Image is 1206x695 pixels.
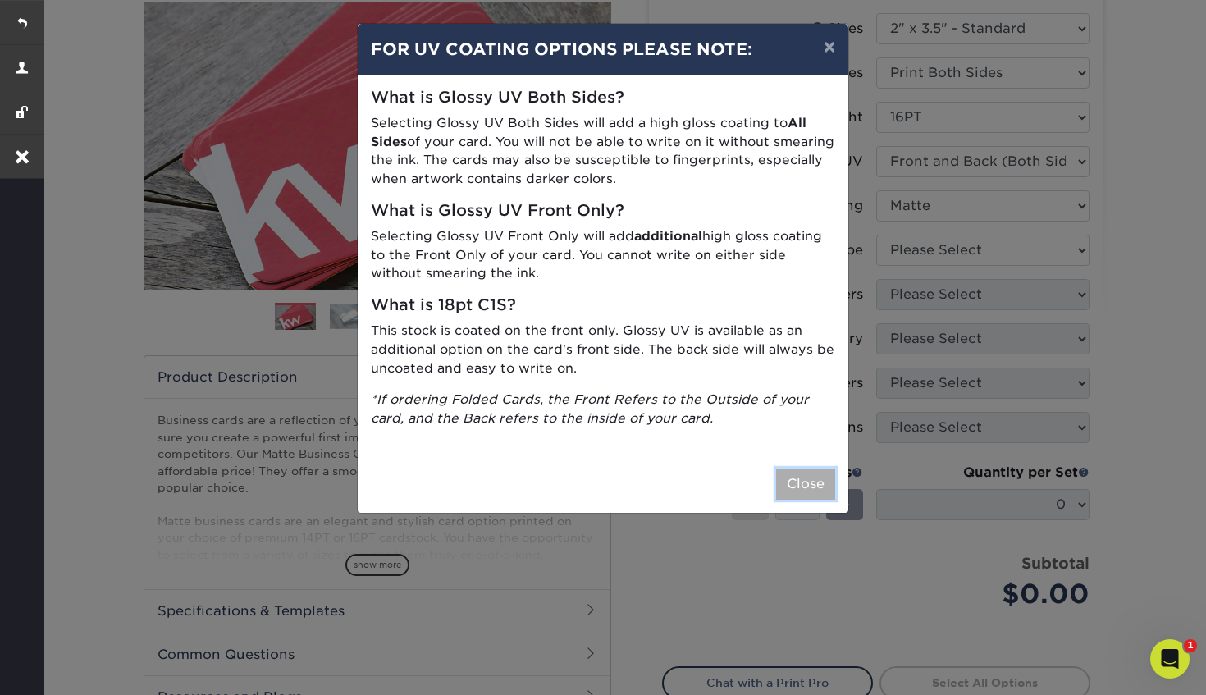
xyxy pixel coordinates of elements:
button: Close [776,469,835,500]
h5: What is Glossy UV Both Sides? [371,89,835,107]
h4: FOR UV COATING OPTIONS PLEASE NOTE: [371,37,835,62]
span: 1 [1184,639,1197,652]
p: Selecting Glossy UV Both Sides will add a high gloss coating to of your card. You will not be abl... [371,114,835,189]
h5: What is 18pt C1S? [371,296,835,315]
iframe: Intercom live chat [1150,639,1190,679]
p: This stock is coated on the front only. Glossy UV is available as an additional option on the car... [371,322,835,377]
button: × [811,24,848,70]
strong: All Sides [371,115,806,149]
p: Selecting Glossy UV Front Only will add high gloss coating to the Front Only of your card. You ca... [371,227,835,283]
h5: What is Glossy UV Front Only? [371,202,835,221]
i: *If ordering Folded Cards, the Front Refers to the Outside of your card, and the Back refers to t... [371,391,809,426]
strong: additional [634,228,702,244]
